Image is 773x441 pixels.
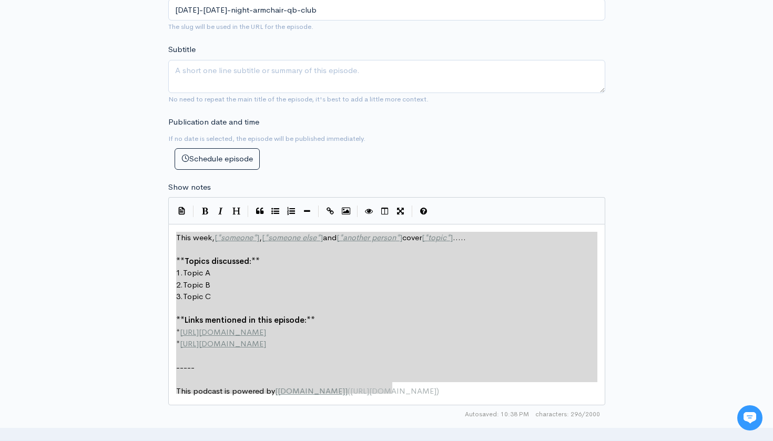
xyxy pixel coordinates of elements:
i: | [248,206,249,218]
span: someone [221,232,253,242]
h2: Just let us know if you need anything and we'll be happy to help! 🙂 [16,70,195,120]
iframe: gist-messenger-bubble-iframe [737,405,762,430]
span: Autosaved: 10:38 PM [465,409,529,419]
span: cover [402,232,422,242]
label: Publication date and time [168,116,259,128]
span: [ [275,386,278,396]
span: Topics discussed: [185,256,251,266]
button: New conversation [16,139,194,160]
span: 3. [176,291,183,301]
span: ] [345,386,348,396]
span: [ [262,232,265,242]
span: topic [428,232,446,242]
button: Toggle Preview [361,203,377,219]
h1: Hi 👋 [16,51,195,68]
span: Topic A [183,268,210,278]
i: | [357,206,358,218]
button: Create Link [322,203,338,219]
span: 296/2000 [535,409,600,419]
button: Insert Show Notes Template [174,202,190,218]
span: 2. [176,280,183,290]
label: Show notes [168,181,211,193]
span: and [323,232,337,242]
span: ] [257,232,259,242]
span: [URL][DOMAIN_NAME] [350,386,436,396]
i: | [412,206,413,218]
span: [ [337,232,339,242]
button: Numbered List [283,203,299,219]
button: Schedule episode [175,148,260,170]
button: Insert Horizontal Line [299,203,315,219]
button: Bold [197,203,213,219]
small: The slug will be used in the URL for the episode. [168,22,313,31]
span: This week, [176,232,215,242]
span: ] [450,232,453,242]
span: Topic C [183,291,211,301]
button: Generic List [268,203,283,219]
span: ..... [453,232,466,242]
button: Heading [229,203,245,219]
span: ( [348,386,350,396]
button: Italic [213,203,229,219]
span: [URL][DOMAIN_NAME] [180,339,266,348]
i: | [193,206,194,218]
span: [ [422,232,424,242]
span: Links mentioned in this episode: [185,315,307,325]
i: | [318,206,319,218]
span: This podcast is powered by [176,386,275,396]
span: someone else [268,232,317,242]
button: Markdown Guide [416,203,432,219]
button: Toggle Side by Side [377,203,393,219]
p: Find an answer quickly [14,180,196,193]
span: , [259,232,262,242]
span: [DOMAIN_NAME] [278,386,345,396]
span: ] [320,232,323,242]
button: Toggle Fullscreen [393,203,409,219]
span: New conversation [68,146,126,154]
small: No need to repeat the main title of the episode, it's best to add a little more context. [168,95,429,104]
span: 1. [176,268,183,278]
span: [URL][DOMAIN_NAME] [180,327,266,337]
input: Search articles [30,198,188,219]
span: ----- [176,362,195,372]
label: Subtitle [168,44,196,56]
small: If no date is selected, the episode will be published immediately. [168,134,365,143]
span: [ [215,232,217,242]
span: ] [400,232,402,242]
span: ) [436,386,439,396]
span: another person [343,232,396,242]
span: Topic B [183,280,210,290]
button: Insert Image [338,203,354,219]
button: Quote [252,203,268,219]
